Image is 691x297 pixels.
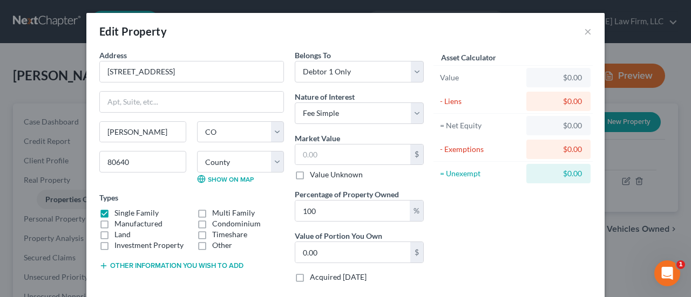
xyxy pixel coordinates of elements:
div: $0.00 [535,168,582,179]
label: Timeshare [212,229,247,240]
label: Acquired [DATE] [310,272,367,282]
label: Value of Portion You Own [295,230,382,241]
label: Investment Property [114,240,184,251]
input: Enter city... [100,122,186,142]
div: $ [410,144,423,165]
div: % [410,201,423,221]
span: 1 [676,260,685,269]
div: Edit Property [99,24,167,39]
label: Asset Calculator [441,52,496,63]
input: 0.00 [295,201,410,221]
label: Manufactured [114,218,162,229]
div: Value [440,72,521,83]
input: Enter address... [100,61,283,82]
div: $0.00 [535,96,582,107]
label: Market Value [295,133,340,144]
label: Land [114,229,131,240]
label: Single Family [114,208,159,218]
a: Show on Map [197,175,254,183]
label: Value Unknown [310,169,363,180]
button: × [584,25,592,38]
label: Nature of Interest [295,91,355,102]
div: $0.00 [535,120,582,131]
label: Percentage of Property Owned [295,189,399,200]
div: $ [410,242,423,263]
input: 0.00 [295,144,410,165]
input: 0.00 [295,242,410,263]
div: = Unexempt [440,168,521,179]
div: - Liens [440,96,521,107]
input: Enter zip... [99,151,186,172]
div: = Net Equity [440,120,521,131]
span: Belongs To [295,51,331,60]
label: Condominium [212,218,261,229]
label: Types [99,192,118,203]
div: $0.00 [535,144,582,155]
button: Other information you wish to add [99,261,243,270]
input: Apt, Suite, etc... [100,92,283,112]
span: Address [99,51,127,60]
div: - Exemptions [440,144,521,155]
iframe: Intercom live chat [654,260,680,286]
label: Other [212,240,232,251]
div: $0.00 [535,72,582,83]
label: Multi Family [212,208,255,218]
